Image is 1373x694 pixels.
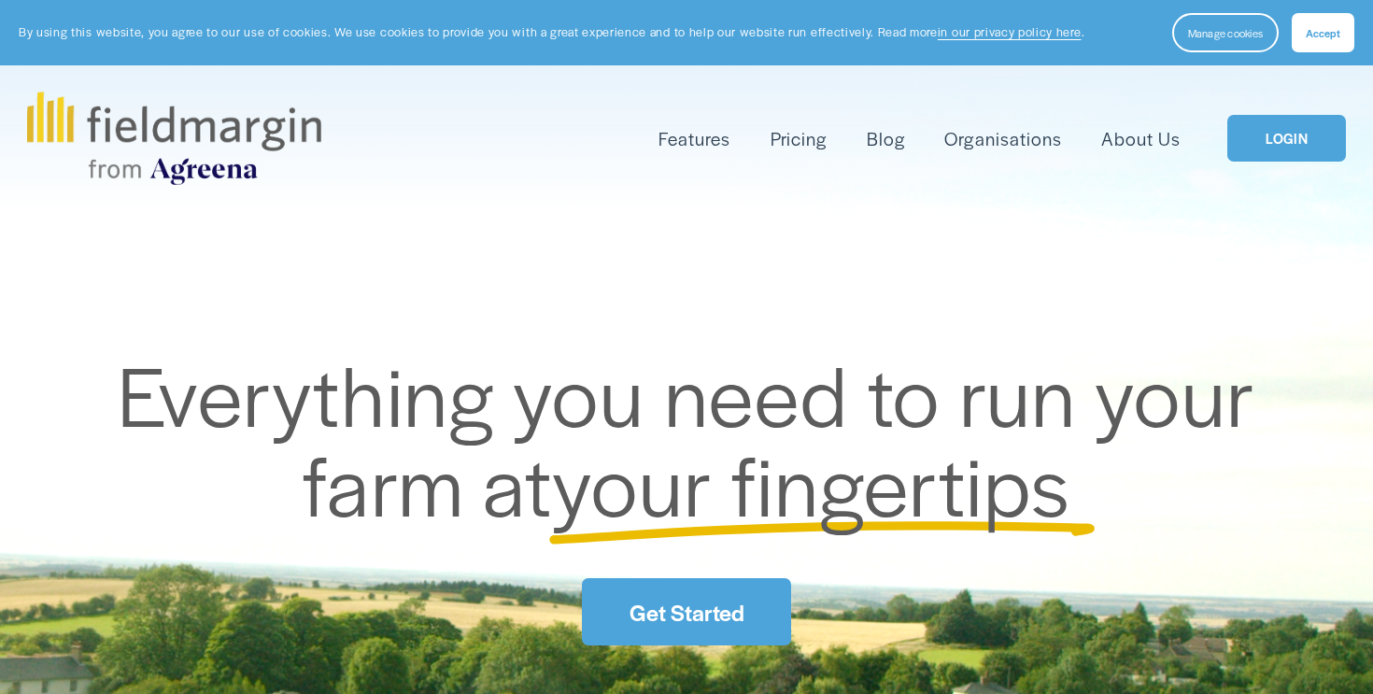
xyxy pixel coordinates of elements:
[1292,13,1354,52] button: Accept
[1172,13,1279,52] button: Manage cookies
[771,123,827,154] a: Pricing
[867,123,905,154] a: Blog
[1227,115,1345,163] a: LOGIN
[1188,25,1263,40] span: Manage cookies
[118,334,1275,541] span: Everything you need to run your farm at
[27,92,320,185] img: fieldmargin.com
[1306,25,1340,40] span: Accept
[658,123,730,154] a: folder dropdown
[938,23,1082,40] a: in our privacy policy here
[944,123,1061,154] a: Organisations
[552,424,1070,541] span: your fingertips
[582,578,791,644] a: Get Started
[1101,123,1181,154] a: About Us
[658,125,730,152] span: Features
[19,23,1084,41] p: By using this website, you agree to our use of cookies. We use cookies to provide you with a grea...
